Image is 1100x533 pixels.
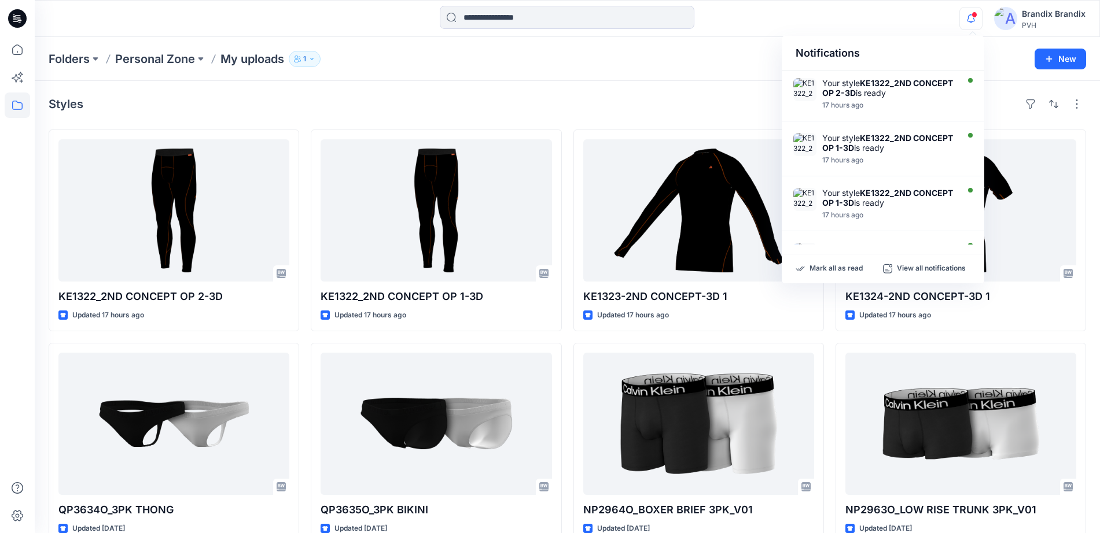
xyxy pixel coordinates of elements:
[793,243,816,266] img: KE1324-2ND CONCEPT-3D 1
[782,36,984,71] div: Notifications
[58,502,289,518] p: QP3634O_3PK THONG
[321,502,551,518] p: QP3635O_3PK BIKINI
[321,139,551,282] a: KE1322_2ND CONCEPT OP 1-3D
[583,502,814,518] p: NP2964O_BOXER BRIEF 3PK_V01
[1022,21,1086,29] div: PVH
[597,309,669,321] p: Updated 17 hours ago
[49,97,83,111] h4: Styles
[822,101,955,109] div: Monday, October 13, 2025 12:39
[793,78,816,101] img: KE1322_2ND CONCEPT OP 2-3D
[1022,7,1086,21] div: Brandix Brandix
[58,139,289,282] a: KE1322_2ND CONCEPT OP 2-3D
[1035,49,1086,69] button: New
[289,51,321,67] button: 1
[897,264,966,274] p: View all notifications
[822,133,955,153] div: Your style is ready
[810,264,863,274] p: Mark all as read
[822,156,955,164] div: Monday, October 13, 2025 12:35
[793,133,816,156] img: KE1322_2ND CONCEPT OP 1-3D
[822,243,955,262] div: Your style is ready
[845,353,1076,495] a: NP2963O_LOW RISE TRUNK 3PK_V01
[583,139,814,282] a: KE1323-2ND CONCEPT-3D 1
[822,188,953,208] strong: KE1322_2ND CONCEPT OP 1-3D
[58,288,289,305] p: KE1322_2ND CONCEPT OP 2-3D
[822,243,911,262] strong: KE1324-2ND CONCEPT-3D 1
[49,51,90,67] a: Folders
[583,288,814,305] p: KE1323-2ND CONCEPT-3D 1
[822,133,953,153] strong: KE1322_2ND CONCEPT OP 1-3D
[859,309,931,321] p: Updated 17 hours ago
[321,353,551,495] a: QP3635O_3PK BIKINI
[822,78,953,98] strong: KE1322_2ND CONCEPT OP 2-3D
[334,309,406,321] p: Updated 17 hours ago
[822,211,955,219] div: Monday, October 13, 2025 12:30
[303,53,306,65] p: 1
[220,51,284,67] p: My uploads
[822,188,955,208] div: Your style is ready
[115,51,195,67] a: Personal Zone
[58,353,289,495] a: QP3634O_3PK THONG
[994,7,1017,30] img: avatar
[793,188,816,211] img: KE1322_2ND CONCEPT OP 1-3D
[583,353,814,495] a: NP2964O_BOXER BRIEF 3PK_V01
[72,309,144,321] p: Updated 17 hours ago
[845,502,1076,518] p: NP2963O_LOW RISE TRUNK 3PK_V01
[822,78,955,98] div: Your style is ready
[321,288,551,305] p: KE1322_2ND CONCEPT OP 1-3D
[845,288,1076,305] p: KE1324-2ND CONCEPT-3D 1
